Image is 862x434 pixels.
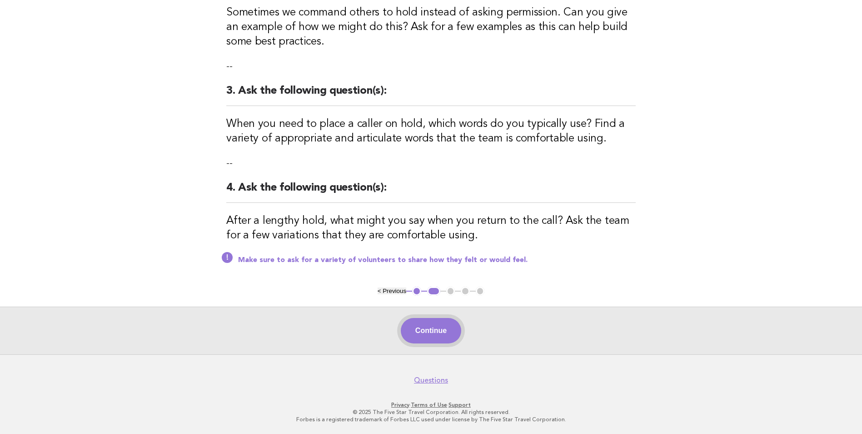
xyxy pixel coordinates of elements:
[226,157,636,170] p: --
[226,60,636,73] p: --
[226,5,636,49] h3: Sometimes we command others to hold instead of asking permission. Can you give an example of how ...
[391,402,409,408] a: Privacy
[378,288,406,294] button: < Previous
[226,117,636,146] h3: When you need to place a caller on hold, which words do you typically use? Find a variety of appr...
[427,287,440,296] button: 2
[226,84,636,106] h2: 3. Ask the following question(s):
[153,416,709,423] p: Forbes is a registered trademark of Forbes LLC used under license by The Five Star Travel Corpora...
[226,181,636,203] h2: 4. Ask the following question(s):
[153,409,709,416] p: © 2025 The Five Star Travel Corporation. All rights reserved.
[411,402,447,408] a: Terms of Use
[448,402,471,408] a: Support
[153,401,709,409] p: · ·
[238,256,636,265] p: Make sure to ask for a variety of volunteers to share how they felt or would feel.
[414,376,448,385] a: Questions
[412,287,421,296] button: 1
[226,214,636,243] h3: After a lengthy hold, what might you say when you return to the call? Ask the team for a few vari...
[401,318,461,343] button: Continue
